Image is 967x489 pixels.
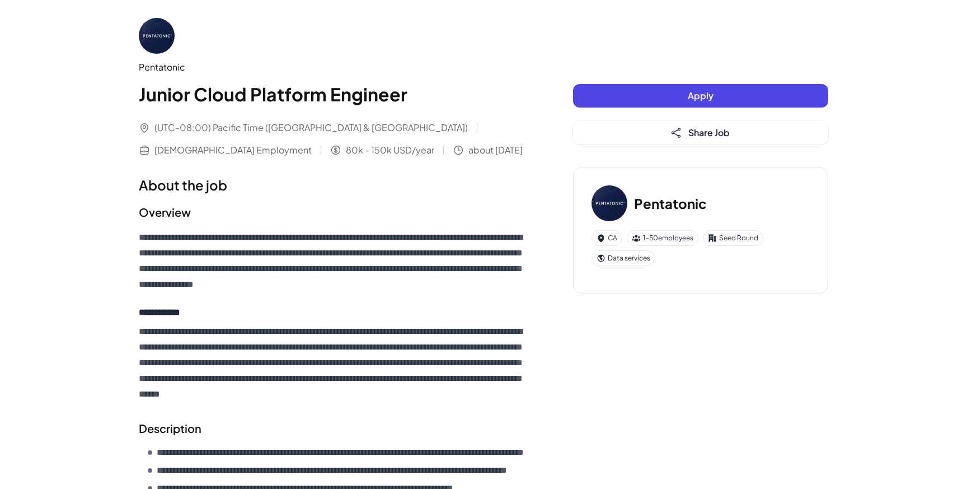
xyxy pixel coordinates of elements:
[627,230,698,246] div: 1-50 employees
[139,18,175,54] img: Pe
[139,420,528,437] h2: Description
[154,143,312,157] span: [DEMOGRAPHIC_DATA] Employment
[468,143,523,157] span: about [DATE]
[573,84,828,108] button: Apply
[139,204,528,221] h2: Overview
[703,230,763,246] div: Seed Round
[139,60,528,74] div: Pentatonic
[592,230,622,246] div: CA
[688,90,713,101] span: Apply
[688,127,730,138] span: Share Job
[592,250,655,266] div: Data services
[592,185,627,221] img: Pe
[573,121,828,145] button: Share Job
[139,81,528,108] h1: Junior Cloud Platform Engineer
[634,193,707,213] h3: Pentatonic
[154,121,468,134] span: (UTC-08:00) Pacific Time ([GEOGRAPHIC_DATA] & [GEOGRAPHIC_DATA])
[346,143,434,157] span: 80k - 150k USD/year
[139,175,528,195] h1: About the job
